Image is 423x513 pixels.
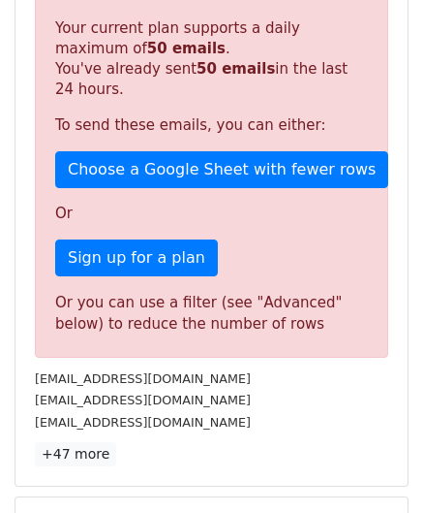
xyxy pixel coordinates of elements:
[35,415,251,430] small: [EMAIL_ADDRESS][DOMAIN_NAME]
[55,292,368,336] div: Or you can use a filter (see "Advanced" below) to reduce the number of rows
[35,393,251,407] small: [EMAIL_ADDRESS][DOMAIN_NAME]
[326,420,423,513] iframe: Chat Widget
[55,115,368,136] p: To send these emails, you can either:
[35,442,116,466] a: +47 more
[196,60,275,78] strong: 50 emails
[55,240,218,276] a: Sign up for a plan
[55,204,368,224] p: Or
[147,40,226,57] strong: 50 emails
[35,371,251,386] small: [EMAIL_ADDRESS][DOMAIN_NAME]
[55,18,368,100] p: Your current plan supports a daily maximum of . You've already sent in the last 24 hours.
[55,151,388,188] a: Choose a Google Sheet with fewer rows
